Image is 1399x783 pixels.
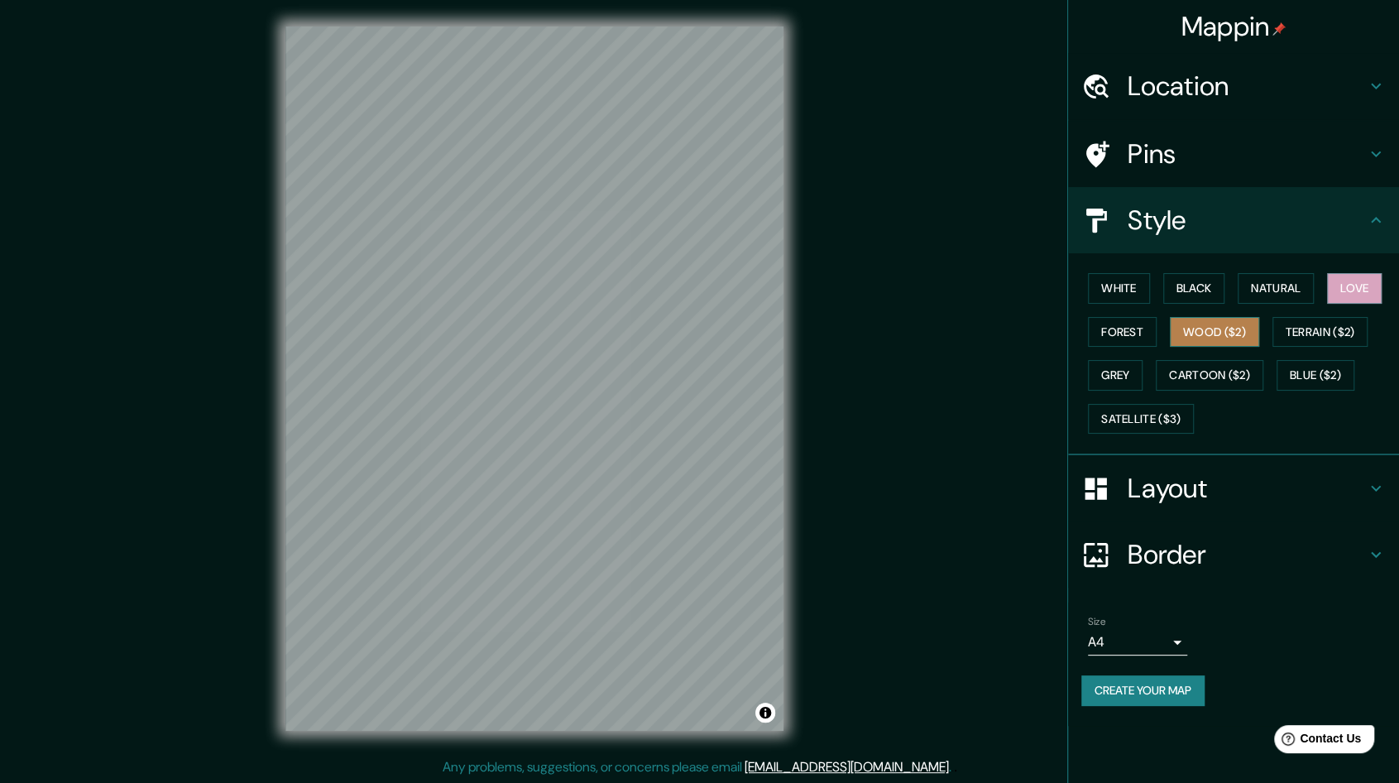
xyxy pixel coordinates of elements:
[951,757,954,777] div: .
[1128,204,1366,237] h4: Style
[954,757,957,777] div: .
[1088,317,1157,348] button: Forest
[1277,360,1354,391] button: Blue ($2)
[1088,615,1105,629] label: Size
[1068,187,1399,253] div: Style
[1068,53,1399,119] div: Location
[1252,718,1381,765] iframe: Help widget launcher
[1088,404,1194,435] button: Satellite ($3)
[1156,360,1263,391] button: Cartoon ($2)
[1081,675,1205,706] button: Create your map
[1181,10,1286,43] h4: Mappin
[1128,70,1366,103] h4: Location
[1128,137,1366,171] h4: Pins
[1163,273,1225,304] button: Black
[1170,317,1259,348] button: Wood ($2)
[285,26,783,731] canvas: Map
[1068,521,1399,588] div: Border
[1088,629,1187,656] div: A4
[1088,360,1143,391] button: Grey
[1272,22,1286,36] img: pin-icon.png
[755,703,775,723] button: Toggle attribution
[443,757,951,777] p: Any problems, suggestions, or concerns please email .
[1238,273,1314,304] button: Natural
[1068,455,1399,521] div: Layout
[1068,121,1399,187] div: Pins
[1088,273,1150,304] button: White
[745,758,949,776] a: [EMAIL_ADDRESS][DOMAIN_NAME]
[1327,273,1382,304] button: Love
[1128,538,1366,571] h4: Border
[1272,317,1368,348] button: Terrain ($2)
[1128,472,1366,505] h4: Layout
